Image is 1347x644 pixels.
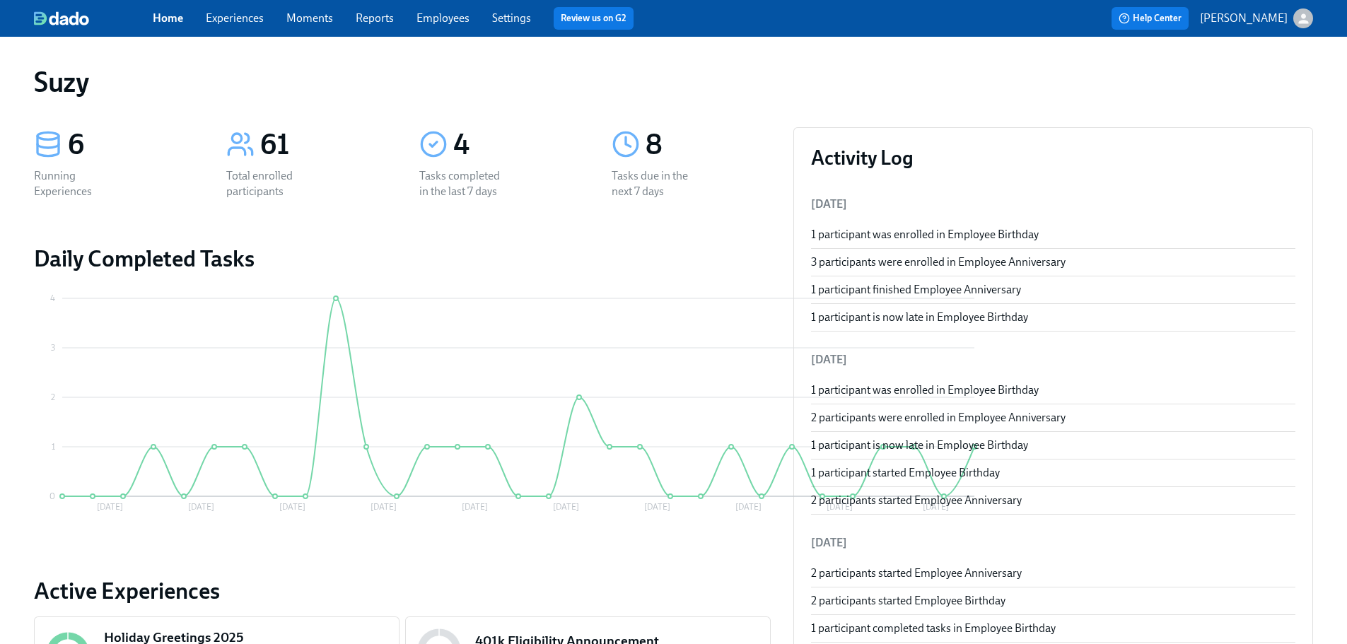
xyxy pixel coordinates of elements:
div: Total enrolled participants [226,168,317,199]
a: dado [34,11,153,25]
div: 4 [453,127,578,163]
div: 1 participant is now late in Employee Birthday [811,438,1295,453]
a: Settings [492,11,531,25]
div: Tasks due in the next 7 days [612,168,702,199]
tspan: [DATE] [644,502,670,512]
h2: Daily Completed Tasks [34,245,771,273]
button: Help Center [1112,7,1189,30]
a: Home [153,11,183,25]
tspan: [DATE] [462,502,488,512]
a: Active Experiences [34,577,771,605]
tspan: [DATE] [735,502,762,512]
div: 1 participant was enrolled in Employee Birthday [811,382,1295,398]
tspan: [DATE] [553,502,579,512]
div: 1 participant started Employee Birthday [811,465,1295,481]
tspan: 2 [51,392,55,402]
p: [PERSON_NAME] [1200,11,1288,26]
div: 8 [646,127,770,163]
div: 6 [68,127,192,163]
div: Tasks completed in the last 7 days [419,168,510,199]
tspan: [DATE] [188,502,214,512]
div: Running Experiences [34,168,124,199]
a: Experiences [206,11,264,25]
li: [DATE] [811,343,1295,377]
tspan: 4 [50,293,55,303]
tspan: [DATE] [279,502,305,512]
div: 1 participant completed tasks in Employee Birthday [811,621,1295,636]
button: Review us on G2 [554,7,634,30]
li: [DATE] [811,526,1295,560]
tspan: [DATE] [371,502,397,512]
div: 2 participants started Employee Anniversary [811,566,1295,581]
div: 2 participants were enrolled in Employee Anniversary [811,410,1295,426]
button: [PERSON_NAME] [1200,8,1313,28]
div: 1 participant was enrolled in Employee Birthday [811,227,1295,242]
h3: Activity Log [811,145,1295,170]
tspan: 3 [51,343,55,353]
div: 2 participants started Employee Anniversary [811,493,1295,508]
span: [DATE] [811,197,847,211]
span: Help Center [1119,11,1182,25]
a: Employees [416,11,470,25]
a: Review us on G2 [561,11,626,25]
tspan: 1 [52,442,55,452]
a: Moments [286,11,333,25]
div: 1 participant finished Employee Anniversary [811,282,1295,298]
h1: Suzy [34,65,88,99]
div: 61 [260,127,385,163]
tspan: [DATE] [97,502,123,512]
a: Reports [356,11,394,25]
div: 1 participant is now late in Employee Birthday [811,310,1295,325]
div: 2 participants started Employee Birthday [811,593,1295,609]
img: dado [34,11,89,25]
tspan: 0 [49,491,55,501]
div: 3 participants were enrolled in Employee Anniversary [811,254,1295,270]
